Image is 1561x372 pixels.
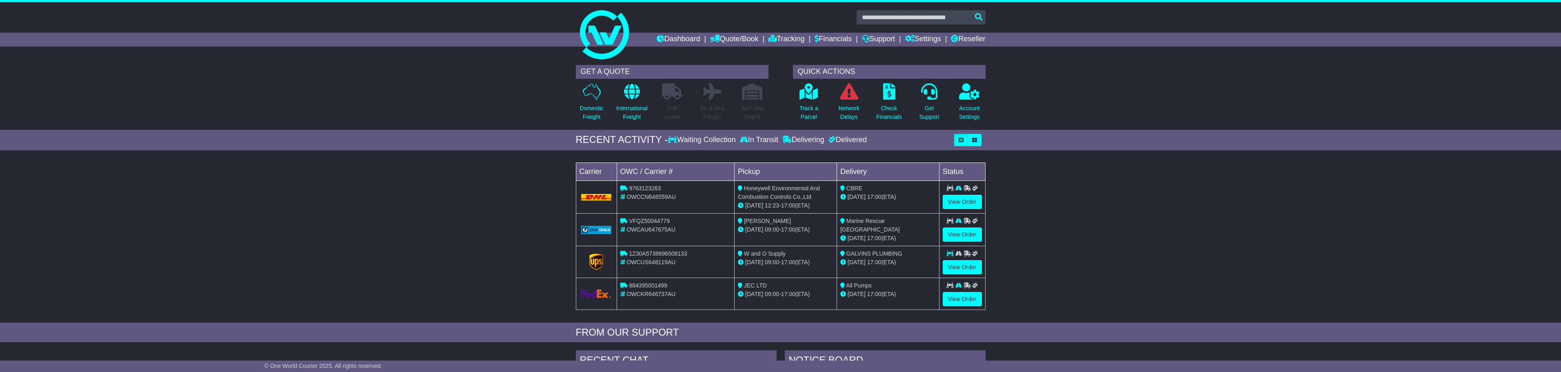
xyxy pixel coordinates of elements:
span: 17:00 [867,291,882,297]
a: DomesticFreight [579,83,604,126]
p: Check Financials [876,104,902,121]
a: Tracking [768,33,804,47]
span: 884395001499 [629,282,667,289]
div: Delivered [826,136,867,145]
a: View Order [943,227,982,242]
span: [DATE] [745,226,763,233]
span: All Pumps [846,282,872,289]
span: [DATE] [848,291,866,297]
div: - (ETA) [738,290,833,298]
a: View Order [943,292,982,306]
a: Support [862,33,895,47]
p: Air / Sea Depot [742,104,764,121]
a: View Order [943,260,982,274]
span: [DATE] [848,259,866,265]
a: CheckFinancials [876,83,902,126]
img: DHL.png [581,194,612,200]
a: Track aParcel [799,83,819,126]
div: (ETA) [840,234,936,243]
div: Waiting Collection [668,136,737,145]
span: 09:00 [765,226,779,233]
span: 17:00 [867,194,882,200]
div: - (ETA) [738,201,833,210]
span: [DATE] [745,202,763,209]
p: Air & Sea Freight [700,104,724,121]
img: GetCarrierServiceLogo [581,290,612,298]
span: [DATE] [848,235,866,241]
span: Honeywell Environmental And Combustion Controls Co.,Ltd [738,185,820,200]
span: VFQZ50044779 [629,218,670,224]
span: OWCAU647675AU [626,226,675,233]
td: Delivery [837,163,939,180]
a: GetSupport [919,83,939,126]
span: JEC LTD [744,282,767,289]
div: - (ETA) [738,258,833,267]
a: View Order [943,195,982,209]
div: Delivering [780,136,826,145]
a: Quote/Book [710,33,758,47]
span: © One World Courier 2025. All rights reserved. [264,363,382,369]
div: FROM OUR SUPPORT [576,327,986,339]
span: 17:00 [781,291,795,297]
span: 17:00 [867,259,882,265]
a: AccountSettings [959,83,980,126]
a: Reseller [951,33,985,47]
a: Financials [815,33,852,47]
span: 17:00 [781,259,795,265]
td: Status [939,163,985,180]
span: [DATE] [745,259,763,265]
span: 09:00 [765,259,779,265]
div: RECENT ACTIVITY - [576,134,668,146]
span: 1Z30A5738696508133 [629,250,687,257]
span: W and O Supply [744,250,786,257]
p: Domestic Freight [580,104,603,121]
div: - (ETA) [738,225,833,234]
p: Track a Parcel [799,104,818,121]
span: 17:00 [781,226,795,233]
span: CBRE [846,185,862,192]
a: InternationalFreight [616,83,648,126]
span: 09:00 [765,291,779,297]
td: Pickup [735,163,837,180]
img: GetCarrierServiceLogo [581,226,612,234]
span: Marine Rescue [GEOGRAPHIC_DATA] [840,218,900,233]
span: GALVINS PLUMBING [846,250,902,257]
div: (ETA) [840,290,936,298]
p: International Freight [616,104,648,121]
p: Get Support [919,104,939,121]
a: Dashboard [657,33,700,47]
span: OWCCN646559AU [626,194,676,200]
td: Carrier [576,163,617,180]
span: 17:00 [867,235,882,241]
span: 17:00 [781,202,795,209]
span: [PERSON_NAME] [744,218,791,224]
a: NetworkDelays [838,83,859,126]
p: Network Delays [838,104,859,121]
span: [DATE] [848,194,866,200]
span: 12:23 [765,202,779,209]
div: (ETA) [840,258,936,267]
p: Account Settings [959,104,980,121]
span: 9763123263 [629,185,661,192]
div: QUICK ACTIONS [793,65,986,79]
span: OWCUS648119AU [626,259,675,265]
a: Settings [905,33,941,47]
p: Full Loads [662,104,682,121]
td: OWC / Carrier # [617,163,735,180]
div: GET A QUOTE [576,65,768,79]
img: GetCarrierServiceLogo [589,254,603,270]
span: OWCKR646737AU [626,291,675,297]
span: [DATE] [745,291,763,297]
div: In Transit [738,136,780,145]
div: (ETA) [840,193,936,201]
